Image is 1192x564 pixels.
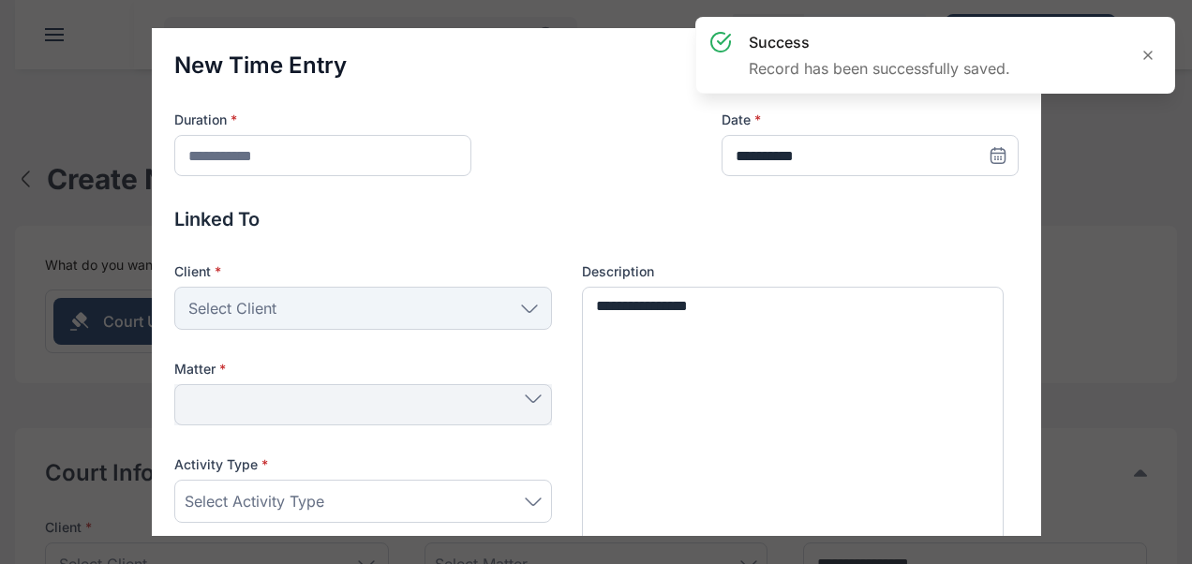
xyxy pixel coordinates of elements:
[722,111,1019,129] label: Date
[174,262,552,281] p: Client
[174,111,471,129] label: Duration
[174,455,268,474] span: Activity Type
[174,206,1019,232] p: Linked To
[188,297,276,319] span: Select Client
[749,31,1010,53] h3: success
[174,51,347,81] p: New Time Entry
[582,262,1005,281] label: Description
[749,57,1010,80] p: Record has been successfully saved.
[174,360,226,378] span: Matter
[185,490,324,512] span: Select Activity Type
